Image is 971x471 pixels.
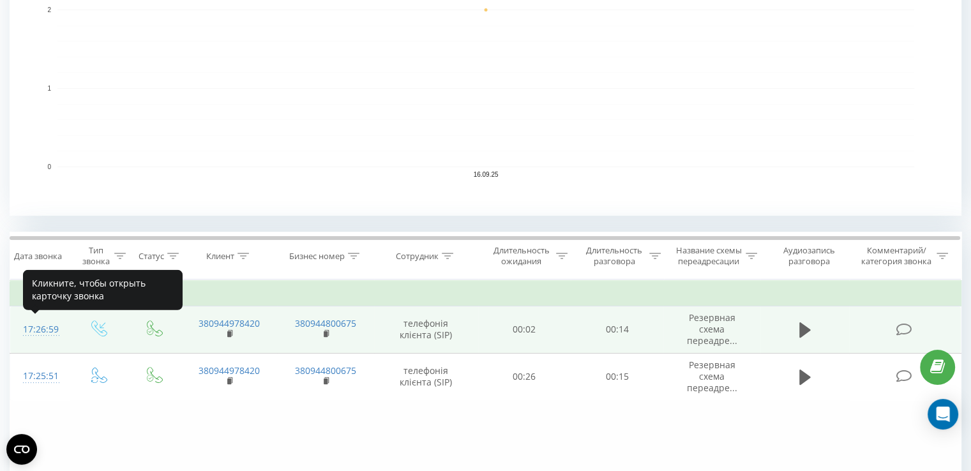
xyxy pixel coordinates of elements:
[859,245,933,267] div: Комментарий/категория звонка
[139,251,164,262] div: Статус
[374,353,478,400] td: телефонія клієнта (SIP)
[295,364,356,377] a: 380944800675
[10,281,961,306] td: Вторник, 16 Сентября 2025
[374,306,478,354] td: телефонія клієнта (SIP)
[582,245,646,267] div: Длительность разговора
[23,317,57,342] div: 17:26:59
[478,353,571,400] td: 00:26
[47,85,51,92] text: 1
[47,6,51,13] text: 2
[571,353,663,400] td: 00:15
[23,269,183,310] div: Кликните, чтобы открыть карточку звонка
[199,364,260,377] a: 380944978420
[928,399,958,430] div: Open Intercom Messenger
[80,245,110,267] div: Тип звонка
[687,359,737,394] span: Резервная схема переадре...
[474,171,499,178] text: 16.09.25
[478,306,571,354] td: 00:02
[675,245,742,267] div: Название схемы переадресации
[206,251,234,262] div: Клиент
[772,245,847,267] div: Аудиозапись разговора
[295,317,356,329] a: 380944800675
[490,245,553,267] div: Длительность ожидания
[23,364,57,389] div: 17:25:51
[289,251,345,262] div: Бизнес номер
[14,251,62,262] div: Дата звонка
[687,311,737,347] span: Резервная схема переадре...
[396,251,439,262] div: Сотрудник
[199,317,260,329] a: 380944978420
[571,306,663,354] td: 00:14
[47,163,51,170] text: 0
[6,434,37,465] button: Open CMP widget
